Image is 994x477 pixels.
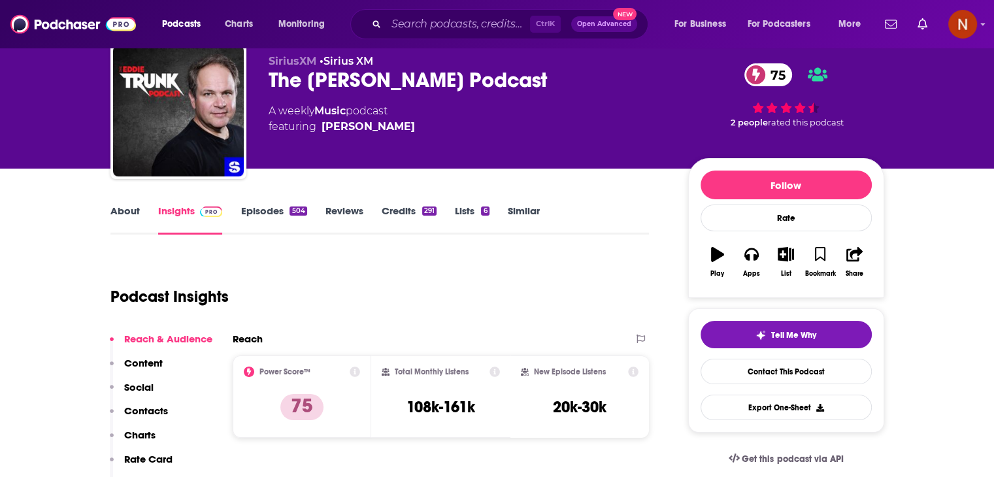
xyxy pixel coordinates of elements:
a: Sirius XM [323,55,373,67]
button: tell me why sparkleTell Me Why [701,321,872,348]
div: Play [710,270,724,278]
h2: New Episode Listens [534,367,606,376]
a: About [110,205,140,235]
a: Show notifications dropdown [912,13,933,35]
button: Charts [110,429,156,453]
span: New [613,8,637,20]
div: 504 [290,206,306,216]
span: rated this podcast [768,118,844,127]
div: Rate [701,205,872,231]
button: Rate Card [110,453,173,477]
button: Apps [735,238,769,286]
img: Podchaser - Follow, Share and Rate Podcasts [10,12,136,37]
button: open menu [739,14,829,35]
a: InsightsPodchaser Pro [158,205,223,235]
span: Get this podcast via API [742,453,843,465]
button: Follow [701,171,872,199]
button: Show profile menu [948,10,977,39]
button: Play [701,238,735,286]
p: Charts [124,429,156,441]
button: Content [110,357,163,381]
h3: 108k-161k [406,397,475,417]
a: Lists6 [455,205,489,235]
h2: Total Monthly Listens [395,367,469,376]
button: Share [837,238,871,286]
a: Credits291 [382,205,437,235]
div: Share [846,270,863,278]
span: Podcasts [162,15,201,33]
span: For Podcasters [748,15,810,33]
button: Contacts [110,404,168,429]
span: More [838,15,861,33]
img: tell me why sparkle [755,330,766,340]
span: 2 people [731,118,768,127]
img: Podchaser Pro [200,206,223,217]
a: Reviews [325,205,363,235]
div: 291 [422,206,437,216]
a: Contact This Podcast [701,359,872,384]
span: Charts [225,15,253,33]
span: Monitoring [278,15,325,33]
a: Episodes504 [240,205,306,235]
button: Reach & Audience [110,333,212,357]
span: For Business [674,15,726,33]
div: Apps [743,270,760,278]
button: Export One-Sheet [701,395,872,420]
div: 75 2 peoplerated this podcast [688,55,884,136]
div: List [781,270,791,278]
a: Show notifications dropdown [880,13,902,35]
button: Bookmark [803,238,837,286]
button: List [769,238,803,286]
img: User Profile [948,10,977,39]
div: Bookmark [804,270,835,278]
span: featuring [269,119,415,135]
p: Content [124,357,163,369]
h2: Power Score™ [259,367,310,376]
a: Get this podcast via API [718,443,854,475]
span: SiriusXM [269,55,316,67]
div: A weekly podcast [269,103,415,135]
span: • [320,55,373,67]
div: Search podcasts, credits, & more... [363,9,661,39]
a: Similar [508,205,540,235]
span: Tell Me Why [771,330,816,340]
h2: Reach [233,333,263,345]
button: open menu [665,14,742,35]
img: The Eddie Trunk Podcast [113,46,244,176]
button: Open AdvancedNew [571,16,637,32]
p: Reach & Audience [124,333,212,345]
a: 75 [744,63,792,86]
h1: Podcast Insights [110,287,229,306]
button: open menu [153,14,218,35]
p: Social [124,381,154,393]
span: Open Advanced [577,21,631,27]
button: Social [110,381,154,405]
span: 75 [757,63,792,86]
a: Charts [216,14,261,35]
a: Eddie Trunk [322,119,415,135]
span: Ctrl K [530,16,561,33]
input: Search podcasts, credits, & more... [386,14,530,35]
h3: 20k-30k [553,397,606,417]
span: Logged in as AdelNBM [948,10,977,39]
a: Music [314,105,346,117]
p: Rate Card [124,453,173,465]
p: 75 [280,394,323,420]
button: open menu [269,14,342,35]
button: open menu [829,14,877,35]
p: Contacts [124,404,168,417]
div: 6 [481,206,489,216]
